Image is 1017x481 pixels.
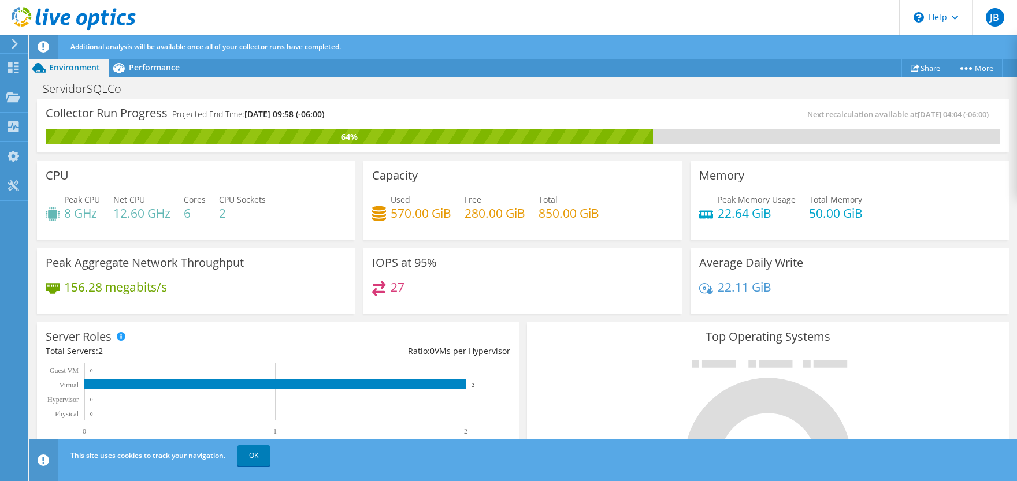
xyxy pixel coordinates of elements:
text: 0 [83,427,86,435]
h3: Peak Aggregate Network Throughput [46,256,244,269]
h4: 570.00 GiB [391,207,451,219]
text: 2 [472,382,474,388]
h3: Average Daily Write [699,256,803,269]
h4: 6 [184,207,206,219]
span: This site uses cookies to track your navigation. [70,450,225,460]
text: 0 [90,368,93,374]
h4: 850.00 GiB [539,207,599,219]
h3: Memory [699,169,744,182]
h4: 22.64 GiB [718,207,796,219]
span: Environment [49,62,100,73]
a: More [949,59,1003,77]
span: Cores [184,194,206,205]
h4: 12.60 GHz [113,207,170,219]
text: Physical [55,410,79,418]
h3: IOPS at 95% [372,256,437,269]
div: Total Servers: [46,345,278,357]
span: 0 [430,345,435,356]
h1: ServidorSQLCo [38,83,139,95]
text: 2 [464,427,467,435]
span: Next recalculation available at [807,109,994,120]
text: 1 [273,427,277,435]
span: [DATE] 04:04 (-06:00) [918,109,989,120]
h4: 8 GHz [64,207,100,219]
span: CPU Sockets [219,194,266,205]
svg: \n [914,12,924,23]
h4: 280.00 GiB [465,207,525,219]
span: JB [986,8,1004,27]
a: OK [237,445,270,466]
a: Share [901,59,949,77]
h4: Projected End Time: [172,108,324,121]
text: 0 [90,397,93,402]
text: Guest VM [50,367,79,375]
span: 2 [98,345,103,356]
span: Net CPU [113,194,145,205]
h4: 27 [391,281,404,293]
span: Peak CPU [64,194,100,205]
div: Ratio: VMs per Hypervisor [278,345,510,357]
span: [DATE] 09:58 (-06:00) [244,109,324,120]
h4: 22.11 GiB [718,281,771,293]
h3: Capacity [372,169,418,182]
text: 0 [90,411,93,417]
h4: 50.00 GiB [809,207,863,219]
span: Used [391,194,410,205]
h4: 2 [219,207,266,219]
span: Additional analysis will be available once all of your collector runs have completed. [70,42,341,51]
span: Performance [129,62,180,73]
span: Total Memory [809,194,862,205]
text: Hypervisor [47,396,79,404]
h4: 156.28 megabits/s [64,281,167,293]
div: 64% [46,130,653,143]
text: Virtual [60,381,79,389]
span: Free [465,194,481,205]
span: Total [539,194,558,205]
span: Peak Memory Usage [718,194,796,205]
h3: Server Roles [46,330,112,343]
h3: Top Operating Systems [536,330,1000,343]
h3: CPU [46,169,69,182]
